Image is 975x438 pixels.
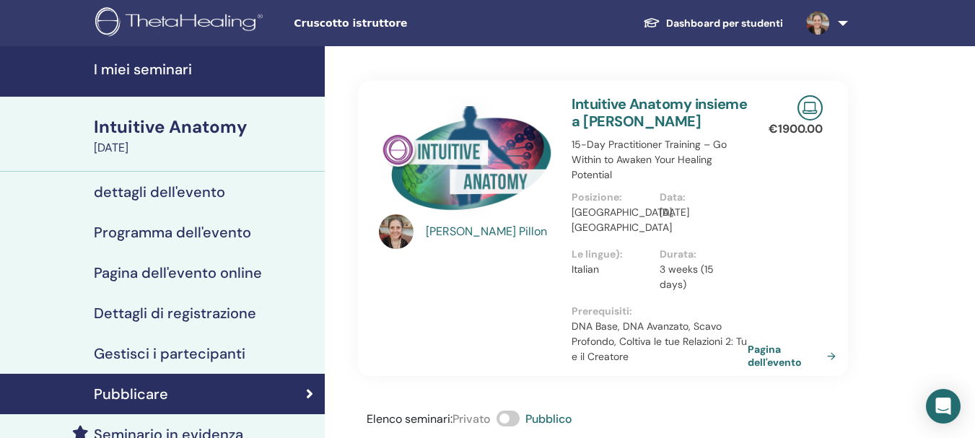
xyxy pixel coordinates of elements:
[426,223,557,240] a: [PERSON_NAME] Pillon
[660,190,739,205] p: Data :
[367,411,452,426] span: Elenco seminari :
[572,247,651,262] p: Le lingue) :
[660,205,739,220] p: [DATE]
[452,411,491,426] span: Privato
[806,12,829,35] img: default.jpg
[379,214,414,249] img: default.jpg
[94,61,316,78] h4: I miei seminari
[94,264,262,281] h4: Pagina dell'evento online
[572,95,747,131] a: Intuitive Anatomy insieme a [PERSON_NAME]
[572,304,747,319] p: Prerequisiti :
[294,16,510,31] span: Cruscotto istruttore
[94,305,256,322] h4: Dettagli di registrazione
[525,411,572,426] span: Pubblico
[85,115,325,157] a: Intuitive Anatomy[DATE]
[572,319,747,364] p: DNA Base, DNA Avanzato, Scavo Profondo, Coltiva le tue Relazioni 2: Tu e il Creatore
[572,262,651,277] p: Italian
[572,190,651,205] p: Posizione :
[643,17,660,29] img: graduation-cap-white.svg
[94,345,245,362] h4: Gestisci i partecipanti
[95,7,268,40] img: logo.png
[769,121,823,138] p: € 1900.00
[94,139,316,157] div: [DATE]
[631,10,795,37] a: Dashboard per studenti
[94,224,251,241] h4: Programma dell'evento
[926,389,961,424] div: Open Intercom Messenger
[660,247,739,262] p: Durata :
[660,262,739,292] p: 3 weeks (15 days)
[379,95,554,219] img: Intuitive Anatomy
[94,385,168,403] h4: Pubblicare
[572,205,651,235] p: [GEOGRAPHIC_DATA], [GEOGRAPHIC_DATA]
[572,137,747,183] p: 15-Day Practitioner Training – Go Within to Awaken Your Healing Potential
[748,343,841,369] a: Pagina dell'evento
[94,115,316,139] div: Intuitive Anatomy
[94,183,225,201] h4: dettagli dell'evento
[797,95,823,121] img: Live Online Seminar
